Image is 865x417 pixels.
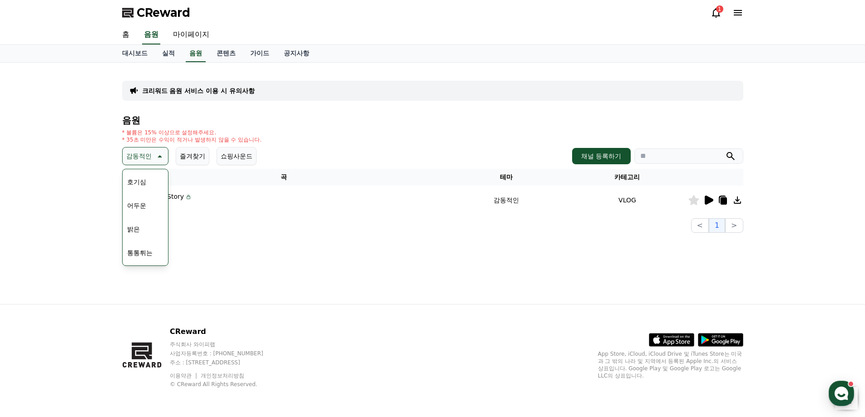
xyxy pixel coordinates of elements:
button: 어두운 [124,196,150,216]
a: 개인정보처리방침 [201,373,244,379]
a: 이용약관 [170,373,198,379]
a: 콘텐츠 [209,45,243,62]
a: 홈 [115,25,137,44]
a: 크리워드 음원 서비스 이용 시 유의사항 [142,86,255,95]
th: 테마 [446,169,567,186]
a: 마이페이지 [166,25,217,44]
button: 1 [709,218,725,233]
p: 사업자등록번호 : [PHONE_NUMBER] [170,350,281,357]
button: 즐겨찾기 [176,147,209,165]
a: 1 [711,7,722,18]
span: 대화 [83,302,94,309]
a: 음원 [186,45,206,62]
a: 대화 [60,288,117,310]
th: 카테고리 [567,169,687,186]
span: 설정 [140,301,151,309]
span: 홈 [29,301,34,309]
td: 감동적인 [446,186,567,215]
h4: 음원 [122,115,743,125]
p: CReward [170,326,281,337]
a: 공지사항 [277,45,316,62]
p: 감동적인 [126,150,152,162]
button: 감동적인 [122,147,168,165]
td: VLOG [567,186,687,215]
a: 홈 [3,288,60,310]
p: * 볼륨은 15% 이상으로 설정해주세요. [122,129,262,136]
a: 실적 [155,45,182,62]
div: 1 [716,5,723,13]
button: < [691,218,709,233]
p: * 35초 미만은 수익이 적거나 발생하지 않을 수 있습니다. [122,136,262,143]
th: 곡 [122,169,446,186]
a: 가이드 [243,45,277,62]
button: 호기심 [124,172,150,192]
p: © CReward All Rights Reserved. [170,381,281,388]
p: 주식회사 와이피랩 [170,341,281,348]
a: 설정 [117,288,174,310]
button: 통통튀는 [124,243,156,263]
a: 대시보드 [115,45,155,62]
button: > [725,218,743,233]
span: CReward [137,5,190,20]
a: 음원 [142,25,160,44]
button: 채널 등록하기 [572,148,630,164]
p: App Store, iCloud, iCloud Drive 및 iTunes Store는 미국과 그 밖의 나라 및 지역에서 등록된 Apple Inc.의 서비스 상표입니다. Goo... [598,350,743,379]
button: 쇼핑사운드 [217,147,257,165]
button: 밝은 [124,219,143,239]
p: 주소 : [STREET_ADDRESS] [170,359,281,366]
a: CReward [122,5,190,20]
